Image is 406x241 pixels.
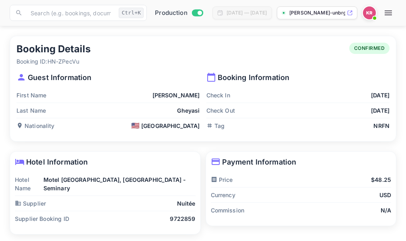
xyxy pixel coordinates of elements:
p: $48.25 [371,175,391,184]
div: Switch to Sandbox mode [152,8,206,18]
p: First Name [16,91,47,99]
p: Booking ID: HN-ZPecVu [16,57,91,66]
p: Hotel Name [15,175,43,192]
p: Currency [211,191,235,199]
span: Production [155,8,188,18]
p: [DATE] [371,106,390,115]
p: Payment Information [211,157,392,167]
div: Ctrl+K [119,8,144,18]
p: Guest Information [16,72,200,83]
p: Motel [GEOGRAPHIC_DATA], [GEOGRAPHIC_DATA] - Seminary [43,175,196,192]
h5: Booking Details [16,43,91,56]
p: N/A [381,206,391,214]
p: Check In [206,91,230,99]
p: Booking Information [206,72,390,83]
input: Search (e.g. bookings, documentation) [26,5,115,21]
span: 🇺🇸 [131,122,140,129]
p: Commission [211,206,245,214]
p: Hotel Information [15,157,196,167]
p: USD [379,191,391,199]
p: Supplier [15,199,46,208]
div: [GEOGRAPHIC_DATA] [131,122,200,130]
p: Nuitée [177,199,196,208]
p: Supplier Booking ID [15,214,69,223]
p: [DATE] [371,91,390,99]
p: 9722859 [170,214,195,223]
img: Kobus Roux [363,6,376,19]
p: Nationality [16,122,55,130]
p: Check Out [206,106,235,115]
p: [PERSON_NAME]-unbrg.[PERSON_NAME]... [289,9,345,16]
p: Last Name [16,106,46,115]
p: [PERSON_NAME] [153,91,200,99]
p: Gheyasi [177,106,200,115]
div: [DATE] — [DATE] [227,9,267,16]
p: Price [211,175,233,184]
p: Tag [206,122,225,130]
span: CONFIRMED [349,45,390,52]
p: NRFN [373,122,390,130]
